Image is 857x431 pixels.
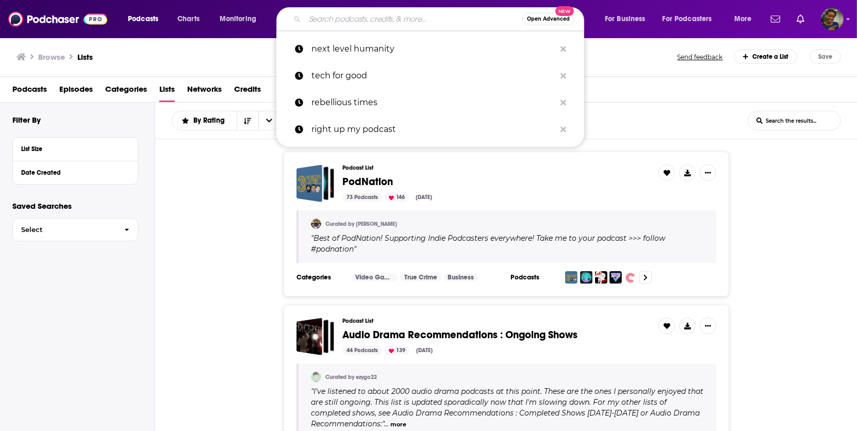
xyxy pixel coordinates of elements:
div: List Size [21,145,123,153]
span: Open Advanced [527,16,570,22]
input: Search podcasts, credits, & more... [305,11,522,27]
a: Audio Drama Recommendations : Ongoing Shows [296,318,334,355]
a: PodNation [342,176,393,188]
span: Charts [177,12,200,26]
span: By Rating [193,117,228,124]
button: open menu [258,111,280,130]
a: Podcasts [12,81,47,102]
button: Save [810,49,841,64]
button: Sort Direction [237,111,258,130]
a: Lists [77,52,93,62]
p: next level humanity [311,36,555,62]
img: Alex3HL [311,219,321,229]
h3: Podcasts [510,273,557,281]
button: open menu [727,11,765,27]
a: Curated by ezygo22 [325,374,377,380]
button: Show More Button [700,164,716,181]
a: Business [444,273,479,281]
img: Podchaser - Follow, Share and Rate Podcasts [8,9,107,29]
p: tech for good [311,62,555,89]
a: right up my podcast [276,116,584,143]
a: Show notifications dropdown [767,10,784,28]
button: Select [12,218,138,241]
span: More [734,12,752,26]
a: True Crime [400,273,441,281]
div: 139 [385,346,409,355]
div: [DATE] [411,193,436,202]
h3: Categories [296,273,343,281]
button: open menu [212,11,270,27]
img: Cage's Kiss: The Nicolas Cage Podcast [595,271,607,284]
p: Saved Searches [12,201,138,211]
h2: Choose List sort [172,111,281,130]
img: Cold Callers Comedy [580,271,592,284]
span: New [555,6,574,16]
div: 73 Podcasts [342,193,382,202]
button: open menu [172,117,237,124]
h3: Podcast List [342,164,650,171]
img: ezygo22 [311,372,321,382]
a: Categories [105,81,147,102]
a: Audio Drama Recommendations : Ongoing Shows [342,329,578,341]
a: tech for good [276,62,584,89]
button: open menu [121,11,172,27]
img: User Profile [821,8,844,30]
span: Logged in as sabrinajohnson [821,8,844,30]
img: Super Media Bros Podcast [609,271,622,284]
button: List Size [21,142,129,155]
span: PodNation [342,175,393,188]
h3: Podcast List [342,318,650,324]
img: Eat Crime [624,271,637,284]
span: I've listened to about 2000 audio drama podcasts at this point. These are the ones I personally e... [311,387,703,428]
a: Show notifications dropdown [793,10,809,28]
button: open menu [656,11,727,27]
p: right up my podcast [311,116,555,143]
span: For Business [605,12,646,26]
img: 3 Hours Later [565,271,578,284]
span: Podcasts [128,12,158,26]
button: more [390,420,406,429]
a: Video Games [351,273,398,281]
button: Open AdvancedNew [522,13,574,25]
div: Date Created [21,169,123,176]
span: " " [311,387,703,428]
button: Show More Button [700,318,716,334]
p: rebellious times [311,89,555,116]
a: Networks [187,81,222,102]
button: Show profile menu [821,8,844,30]
a: Episodes [59,81,93,102]
a: PodNation [296,164,334,202]
span: " " [311,234,665,254]
a: Credits [234,81,261,102]
a: Charts [171,11,206,27]
div: 44 Podcasts [342,346,382,355]
div: Create a List [734,49,798,64]
a: Lists [159,81,175,102]
span: Best of PodNation! Supporting Indie Podcasters everywhere! Take me to your podcast >>> follow #po... [311,234,665,254]
h3: Browse [38,52,65,62]
a: rebellious times [276,89,584,116]
span: Monitoring [220,12,256,26]
a: next level humanity [276,36,584,62]
h2: Filter By [12,115,41,125]
div: [DATE] [412,346,437,355]
span: Audio Drama Recommendations : Ongoing Shows [342,328,578,341]
button: Date Created [21,165,129,178]
span: For Podcasters [663,12,712,26]
a: Curated by [PERSON_NAME] [325,221,397,227]
span: Select [13,226,116,233]
span: ... [384,419,389,428]
button: open menu [598,11,658,27]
